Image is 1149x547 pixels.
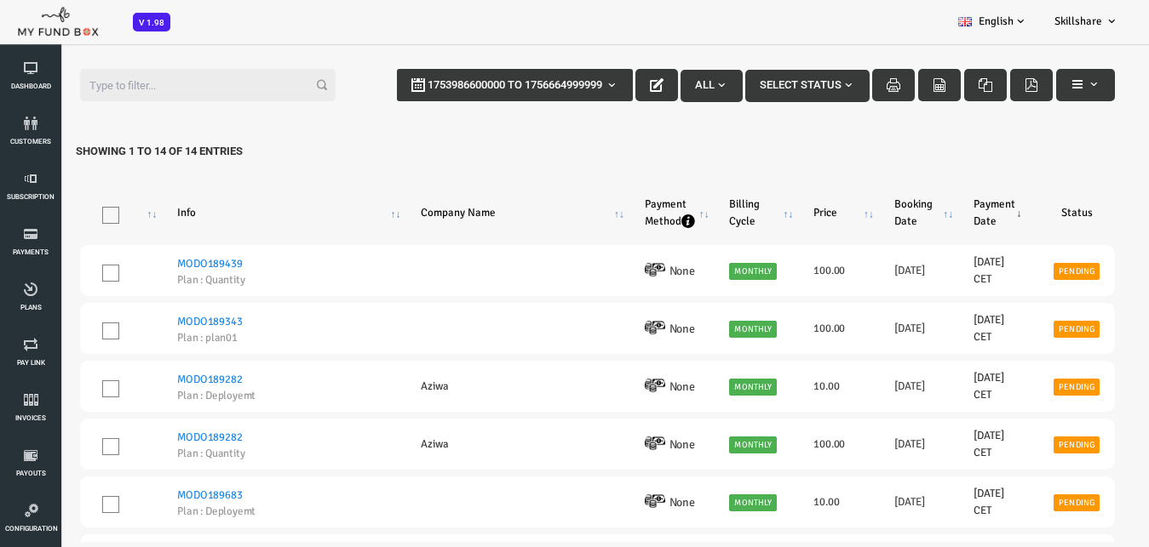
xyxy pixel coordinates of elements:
[833,192,912,243] th: Booking Date: activate to sort column ascending
[699,75,824,107] button: Select Status
[1008,268,1054,285] a: Pending
[683,326,731,343] span: Monthly
[912,192,992,243] th: Payment Date: activate to sort column ascending
[623,267,649,286] span: None
[359,366,583,417] td: Aziwa
[1008,384,1054,401] a: Pending
[131,493,196,507] a: MODO189683
[351,74,587,106] button: 1753986600000 to 1756664999999
[133,13,170,31] span: V 1.98
[767,267,817,284] h6: 100.00
[133,15,170,28] a: V 1.98
[131,436,196,449] a: MODO189282
[17,3,99,37] img: mfboff.png
[131,338,344,349] small: plan01
[1008,499,1054,516] a: Pending
[1054,14,1102,28] span: Skillshare
[912,481,992,533] td: [DATE] CET
[912,366,992,417] td: [DATE] CET
[17,140,210,173] div: Showing 1 to 14 of 14 Entries
[912,250,992,301] td: [DATE] CET
[992,192,1069,243] th: Status
[668,192,752,243] th: Billing Cycle: activate to sort column ascending
[767,441,817,458] h6: 100.00
[623,325,649,344] span: None
[767,383,817,400] h6: 10.00
[683,442,731,459] span: Monthly
[131,453,344,464] small: Quantity
[767,499,817,516] h6: 10.00
[649,83,682,96] span: All
[131,320,196,333] a: MODO189343
[683,499,731,516] span: Monthly
[826,74,869,106] button: Print
[912,424,992,475] td: [DATE] CET
[131,262,196,276] a: MODO189439
[752,192,832,243] th: Price: activate to sort column ascending
[131,378,196,391] a: MODO189282
[382,83,556,96] span: 1753986600000 to 1756664999999
[34,192,116,243] th: : activate to sort column ascending
[623,383,649,402] span: None
[131,396,344,407] small: Deployemt
[683,268,731,285] span: Monthly
[131,511,344,522] small: Deployemt
[635,75,697,107] button: All
[912,308,992,359] td: [DATE] CET
[34,22,105,42] span: Payments
[964,74,1007,106] button: Pdf
[359,192,583,243] th: Company Name: activate to sort column ascending
[767,325,817,342] h6: 100.00
[872,74,915,106] button: CSV
[583,192,669,243] th: Payment Method : activate to sort column ascending
[918,74,961,106] button: Excel
[623,499,649,517] span: None
[359,424,583,475] td: Aziwa
[1008,442,1054,459] a: Pending
[116,192,359,243] th: Info: activate to sort column ascending
[683,384,731,401] span: Monthly
[1008,326,1054,343] a: Pending
[589,74,632,106] button: Edit
[714,83,809,96] span: Select Status
[131,280,344,291] small: Quantity
[623,441,649,459] span: None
